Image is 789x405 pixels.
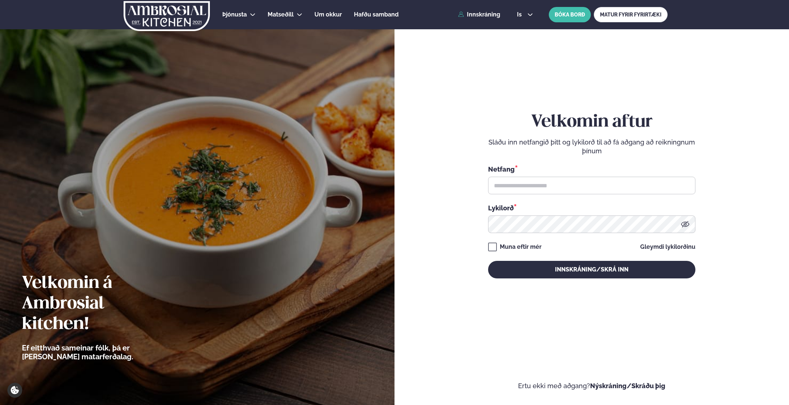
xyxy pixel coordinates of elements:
span: is [517,12,524,18]
img: logo [123,1,211,31]
p: Ef eitthvað sameinar fólk, þá er [PERSON_NAME] matarferðalag. [22,344,174,361]
a: Cookie settings [7,383,22,398]
a: Gleymdi lykilorðinu [640,244,695,250]
button: is [511,12,539,18]
span: Matseðill [268,11,294,18]
h2: Velkomin á Ambrosial kitchen! [22,273,174,335]
a: Nýskráning/Skráðu þig [590,382,665,390]
a: Innskráning [458,11,500,18]
p: Sláðu inn netfangið þitt og lykilorð til að fá aðgang að reikningnum þínum [488,138,695,155]
div: Netfang [488,164,695,174]
button: Innskráning/Skrá inn [488,261,695,278]
a: MATUR FYRIR FYRIRTÆKI [594,7,668,22]
span: Hafðu samband [354,11,399,18]
span: Þjónusta [222,11,247,18]
h2: Velkomin aftur [488,112,695,132]
a: Matseðill [268,10,294,19]
span: Um okkur [314,11,342,18]
a: Um okkur [314,10,342,19]
a: Þjónusta [222,10,247,19]
p: Ertu ekki með aðgang? [416,382,767,390]
button: BÓKA BORÐ [549,7,591,22]
div: Lykilorð [488,203,695,213]
a: Hafðu samband [354,10,399,19]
